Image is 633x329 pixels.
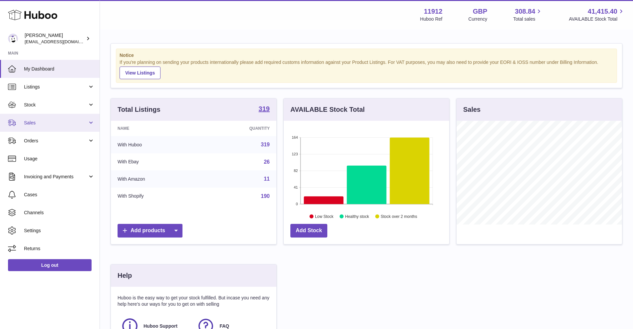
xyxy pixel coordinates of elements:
[111,170,201,188] td: With Amazon
[424,7,443,16] strong: 11912
[292,135,298,139] text: 164
[25,39,98,44] span: [EMAIL_ADDRESS][DOMAIN_NAME]
[294,169,298,173] text: 82
[569,7,625,22] a: 41,415.40 AVAILABLE Stock Total
[261,193,270,199] a: 190
[513,16,543,22] span: Total sales
[259,105,270,112] strong: 319
[569,16,625,22] span: AVAILABLE Stock Total
[111,153,201,171] td: With Ebay
[588,7,617,16] span: 41,415.40
[118,105,160,114] h3: Total Listings
[111,136,201,153] td: With Huboo
[24,120,88,126] span: Sales
[463,105,480,114] h3: Sales
[8,34,18,44] img: info@carbonmyride.com
[24,210,95,216] span: Channels
[111,121,201,136] th: Name
[118,224,182,238] a: Add products
[24,156,95,162] span: Usage
[315,214,334,219] text: Low Stock
[420,16,443,22] div: Huboo Ref
[290,224,327,238] a: Add Stock
[24,228,95,234] span: Settings
[201,121,276,136] th: Quantity
[25,32,85,45] div: [PERSON_NAME]
[118,295,270,307] p: Huboo is the easy way to get your stock fulfilled. But incase you need any help here's our ways f...
[120,67,160,79] a: View Listings
[118,271,132,280] h3: Help
[515,7,535,16] span: 308.84
[469,16,487,22] div: Currency
[473,7,487,16] strong: GBP
[292,152,298,156] text: 123
[261,142,270,147] a: 319
[296,202,298,206] text: 0
[24,246,95,252] span: Returns
[8,259,92,271] a: Log out
[513,7,543,22] a: 308.84 Total sales
[345,214,369,219] text: Healthy stock
[24,84,88,90] span: Listings
[290,105,365,114] h3: AVAILABLE Stock Total
[24,138,88,144] span: Orders
[111,188,201,205] td: With Shopify
[294,185,298,189] text: 41
[381,214,417,219] text: Stock over 2 months
[24,102,88,108] span: Stock
[120,59,613,79] div: If you're planning on sending your products internationally please add required customs informati...
[120,52,613,59] strong: Notice
[24,192,95,198] span: Cases
[24,66,95,72] span: My Dashboard
[264,176,270,182] a: 11
[259,105,270,113] a: 319
[24,174,88,180] span: Invoicing and Payments
[264,159,270,165] a: 26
